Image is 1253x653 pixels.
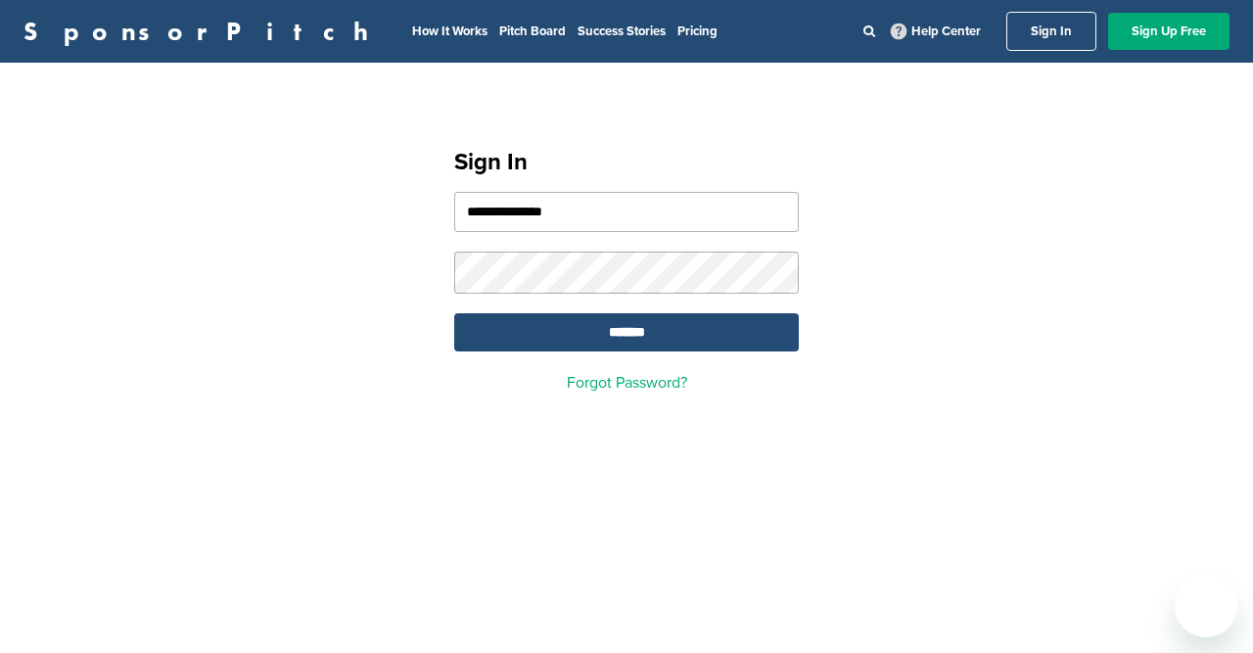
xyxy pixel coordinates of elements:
[499,23,566,39] a: Pitch Board
[578,23,666,39] a: Success Stories
[1175,575,1237,637] iframe: Button to launch messaging window
[677,23,718,39] a: Pricing
[1006,12,1096,51] a: Sign In
[412,23,487,39] a: How It Works
[1108,13,1230,50] a: Sign Up Free
[887,20,985,43] a: Help Center
[454,145,799,180] h1: Sign In
[23,19,381,44] a: SponsorPitch
[567,373,687,393] a: Forgot Password?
